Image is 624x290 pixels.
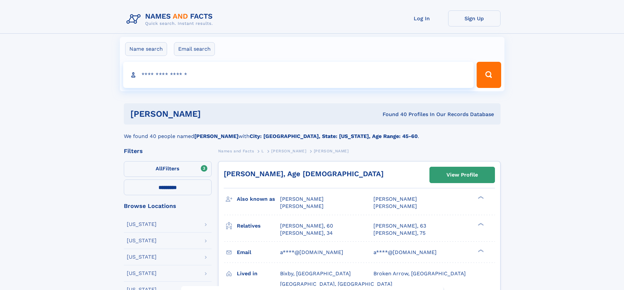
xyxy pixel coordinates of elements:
div: [US_STATE] [127,238,157,243]
div: [US_STATE] [127,271,157,276]
span: [PERSON_NAME] [271,149,306,153]
h3: Relatives [237,220,280,231]
a: [PERSON_NAME], 75 [373,230,425,237]
span: [PERSON_NAME] [373,203,417,209]
a: [PERSON_NAME], 60 [280,222,333,230]
h3: Email [237,247,280,258]
span: Broken Arrow, [GEOGRAPHIC_DATA] [373,270,466,277]
a: Sign Up [448,10,501,26]
a: [PERSON_NAME], 34 [280,230,333,237]
label: Email search [174,42,215,56]
a: View Profile [430,167,495,183]
div: [US_STATE] [127,254,157,260]
b: [PERSON_NAME] [194,133,238,139]
a: [PERSON_NAME], Age [DEMOGRAPHIC_DATA] [224,170,384,178]
span: [PERSON_NAME] [280,196,324,202]
label: Filters [124,161,212,177]
span: L [261,149,264,153]
div: ❯ [476,248,484,253]
span: [PERSON_NAME] [373,196,417,202]
label: Name search [125,42,167,56]
a: Log In [396,10,448,26]
div: ❯ [476,222,484,226]
img: Logo Names and Facts [124,10,218,28]
input: search input [123,62,474,88]
div: ❯ [476,196,484,200]
span: [PERSON_NAME] [314,149,349,153]
a: L [261,147,264,155]
h1: [PERSON_NAME] [130,110,292,118]
h3: Also known as [237,194,280,205]
div: View Profile [446,167,478,182]
span: [GEOGRAPHIC_DATA], [GEOGRAPHIC_DATA] [280,281,392,287]
div: Found 40 Profiles In Our Records Database [292,111,494,118]
span: Bixby, [GEOGRAPHIC_DATA] [280,270,351,277]
div: [US_STATE] [127,222,157,227]
div: We found 40 people named with . [124,125,501,140]
span: All [156,165,162,172]
b: City: [GEOGRAPHIC_DATA], State: [US_STATE], Age Range: 45-60 [250,133,418,139]
a: [PERSON_NAME] [271,147,306,155]
button: Search Button [477,62,501,88]
div: Browse Locations [124,203,212,209]
h3: Lived in [237,268,280,279]
div: Filters [124,148,212,154]
span: [PERSON_NAME] [280,203,324,209]
a: [PERSON_NAME], 63 [373,222,426,230]
a: Names and Facts [218,147,254,155]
